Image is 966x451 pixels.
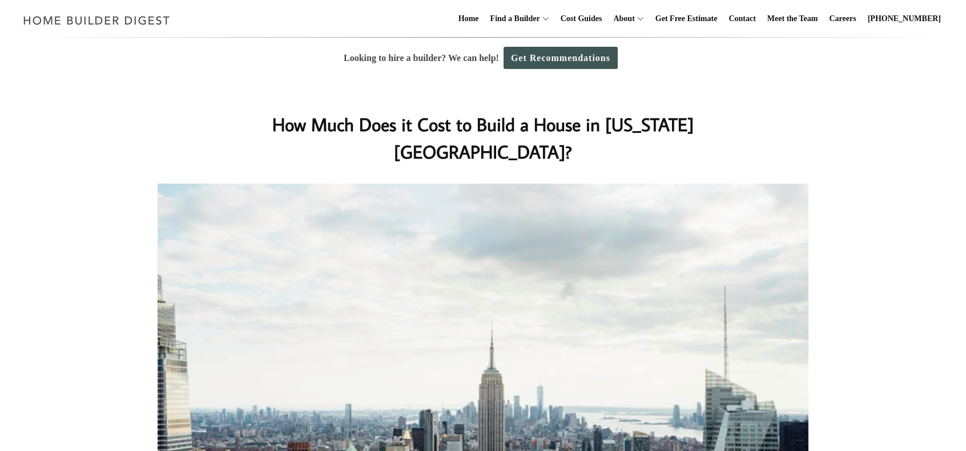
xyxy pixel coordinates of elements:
[825,1,861,37] a: Careers
[504,47,618,69] a: Get Recommendations
[863,1,945,37] a: [PHONE_NUMBER]
[609,1,634,37] a: About
[454,1,484,37] a: Home
[651,1,722,37] a: Get Free Estimate
[18,9,175,31] img: Home Builder Digest
[255,111,711,165] h1: How Much Does it Cost to Build a House in [US_STATE][GEOGRAPHIC_DATA]?
[486,1,540,37] a: Find a Builder
[763,1,823,37] a: Meet the Team
[724,1,760,37] a: Contact
[556,1,607,37] a: Cost Guides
